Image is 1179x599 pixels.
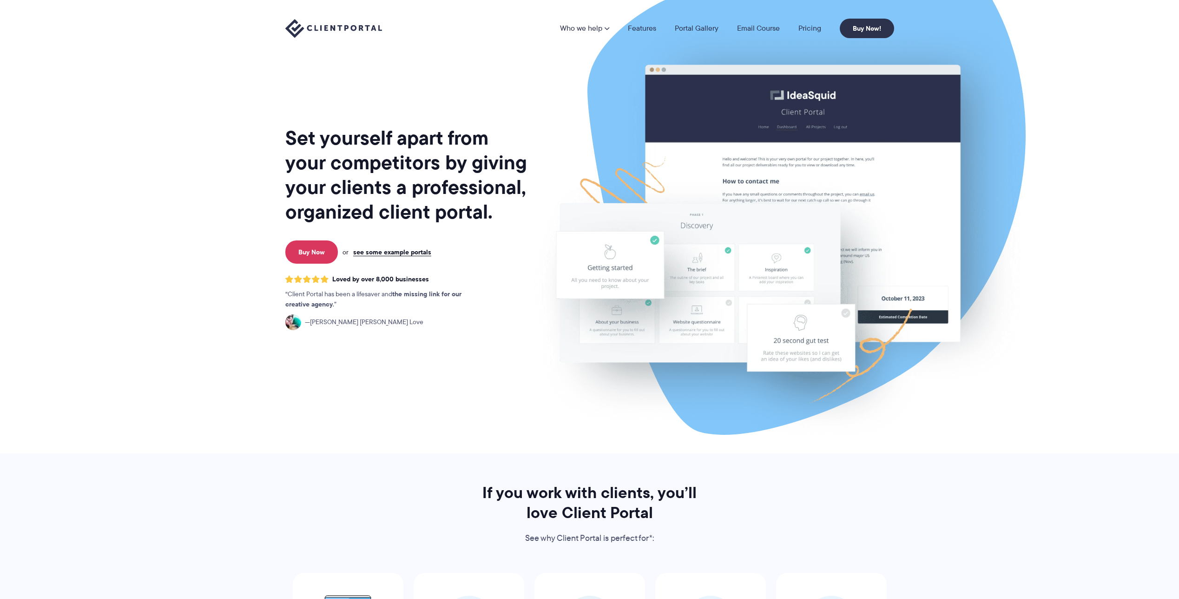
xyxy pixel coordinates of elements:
strong: the missing link for our creative agency [285,289,461,309]
h2: If you work with clients, you’ll love Client Portal [470,483,710,523]
a: see some example portals [353,248,431,256]
a: Pricing [798,25,821,32]
a: Portal Gallery [675,25,718,32]
span: [PERSON_NAME] [PERSON_NAME] Love [305,317,423,327]
a: Features [628,25,656,32]
p: See why Client Portal is perfect for*: [470,532,710,546]
h1: Set yourself apart from your competitors by giving your clients a professional, organized client ... [285,126,529,224]
span: Loved by over 8,000 businesses [332,275,429,283]
a: Email Course [737,25,780,32]
a: Buy Now [285,240,338,264]
a: Who we help [560,25,609,32]
span: or [343,248,349,256]
p: Client Portal has been a lifesaver and . [285,289,481,310]
a: Buy Now! [840,19,894,38]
